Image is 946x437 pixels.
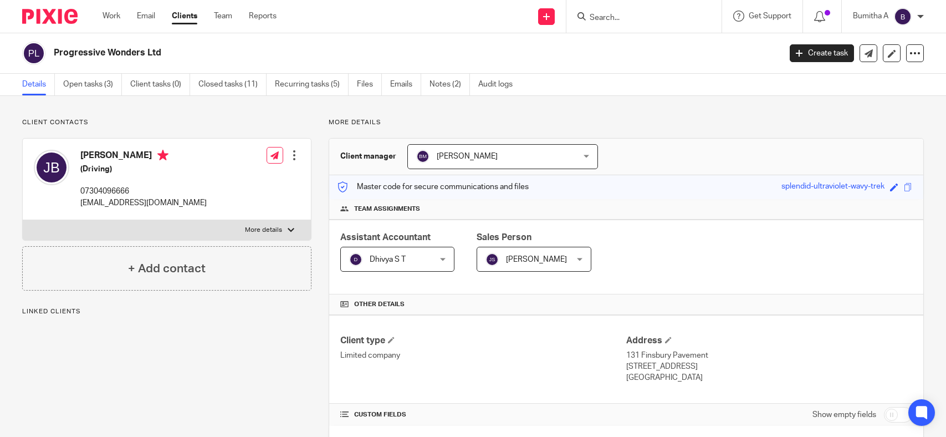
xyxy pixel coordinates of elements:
h5: (Driving) [80,164,207,175]
a: Team [214,11,232,22]
img: svg%3E [22,42,45,65]
span: Team assignments [354,205,420,214]
h4: Client type [340,335,626,347]
p: [GEOGRAPHIC_DATA] [626,372,912,383]
a: Recurring tasks (5) [275,74,349,95]
a: Create task [790,44,854,62]
p: Bumitha A [853,11,888,22]
div: splendid-ultraviolet-wavy-trek [781,181,884,194]
a: Closed tasks (11) [198,74,267,95]
a: Work [103,11,120,22]
img: svg%3E [34,150,69,185]
h3: Client manager [340,151,396,162]
a: Files [357,74,382,95]
a: Open tasks (3) [63,74,122,95]
h4: + Add contact [128,260,206,277]
p: 131 Finsbury Pavement [626,350,912,361]
p: More details [245,226,282,235]
p: [STREET_ADDRESS] [626,361,912,372]
h4: CUSTOM FIELDS [340,410,626,419]
i: Primary [157,150,168,161]
h4: Address [626,335,912,347]
p: 07304096666 [80,186,207,197]
p: Linked clients [22,307,311,316]
p: Master code for secure communications and files [338,181,529,192]
a: Details [22,74,55,95]
img: svg%3E [416,150,429,163]
a: Notes (2) [429,74,470,95]
span: Assistant Accountant [340,233,431,242]
img: svg%3E [485,253,499,266]
h4: [PERSON_NAME] [80,150,207,164]
span: Get Support [749,12,791,20]
span: Dhivya S T [370,256,406,263]
p: More details [329,118,924,127]
label: Show empty fields [812,409,876,420]
a: Reports [249,11,277,22]
p: Limited company [340,350,626,361]
img: svg%3E [349,253,362,266]
p: [EMAIL_ADDRESS][DOMAIN_NAME] [80,197,207,209]
h2: Progressive Wonders Ltd [54,47,629,59]
span: Other details [354,300,405,309]
a: Email [137,11,155,22]
a: Emails [390,74,421,95]
a: Audit logs [478,74,521,95]
input: Search [589,13,688,23]
span: Sales Person [477,233,531,242]
p: Client contacts [22,118,311,127]
a: Client tasks (0) [130,74,190,95]
img: svg%3E [894,8,912,26]
span: [PERSON_NAME] [437,153,498,160]
a: Clients [172,11,197,22]
span: [PERSON_NAME] [506,256,567,263]
img: Pixie [22,9,78,24]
